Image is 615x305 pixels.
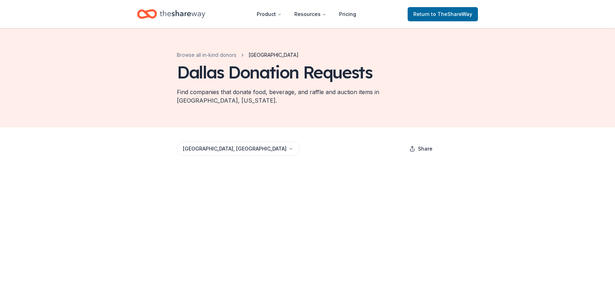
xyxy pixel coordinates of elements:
a: Returnto TheShareWay [408,7,478,21]
span: Return [413,10,472,18]
span: to TheShareWay [431,11,472,17]
a: Pricing [333,7,362,21]
a: Home [137,6,205,22]
div: Dallas Donation Requests [177,62,372,82]
a: Browse all in-kind donors [177,51,236,59]
nav: breadcrumb [177,51,299,59]
button: Product [251,7,287,21]
span: [GEOGRAPHIC_DATA] [249,51,299,59]
div: Find companies that donate food, beverage, and raffle and auction items in [GEOGRAPHIC_DATA], [US... [177,88,438,105]
button: Share [404,142,438,156]
button: Resources [289,7,332,21]
nav: Main [251,6,362,22]
span: Share [418,145,432,153]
